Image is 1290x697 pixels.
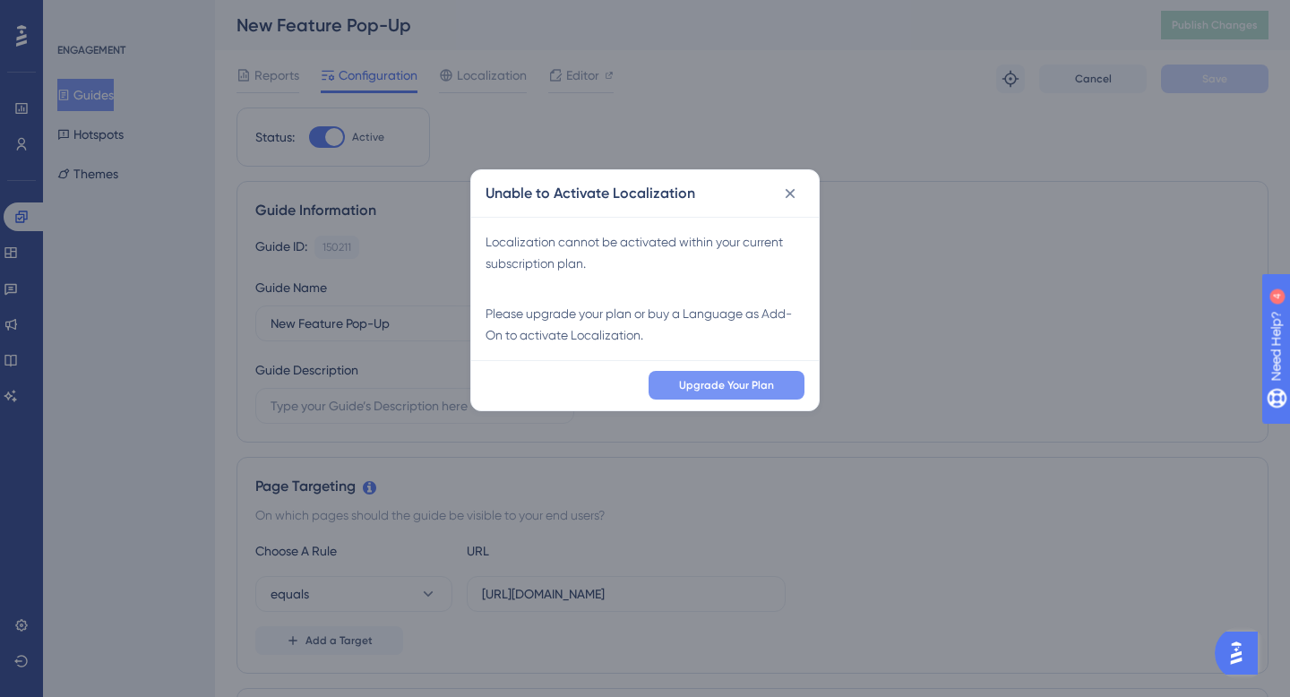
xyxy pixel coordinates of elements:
[486,231,804,274] div: Localization cannot be activated within your current subscription plan.
[486,303,804,346] div: Please upgrade your plan or buy a Language as Add-On to activate Localization.
[42,4,112,26] span: Need Help?
[679,378,774,392] span: Upgrade Your Plan
[486,183,695,204] h2: Unable to Activate Localization
[125,9,130,23] div: 4
[1215,626,1268,680] iframe: UserGuiding AI Assistant Launcher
